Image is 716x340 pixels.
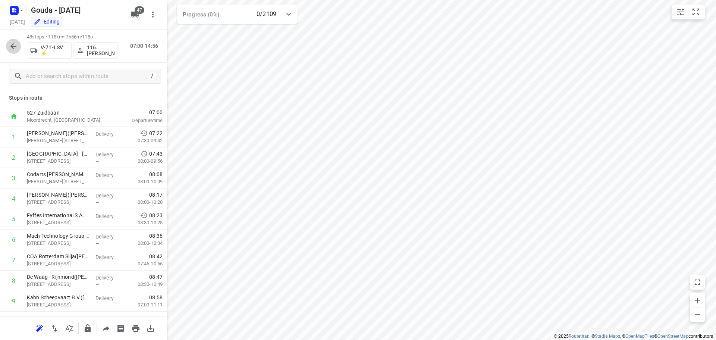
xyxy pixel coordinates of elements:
[149,150,163,157] span: 07:43
[26,71,148,82] input: Add or search stops within route
[126,178,163,185] p: 08:00-10:09
[135,6,144,14] span: 47
[657,334,688,339] a: OpenStreetMap
[95,282,99,287] span: —
[95,159,99,164] span: —
[149,232,163,240] span: 08:36
[149,191,163,199] span: 08:17
[95,233,123,240] p: Delivery
[27,150,89,157] p: Rotterdam International Secondary School - Wolfert RISS(Lani du Plessis)
[95,274,123,281] p: Delivery
[95,302,99,308] span: —
[95,220,99,226] span: —
[12,298,15,305] div: 9
[177,4,298,24] div: Progress (0%)0/2109
[27,240,89,247] p: Galileistraat 32, Rotterdam
[140,130,148,137] svg: Early
[625,334,654,339] a: OpenMapTiles
[595,334,620,339] a: Stadia Maps
[28,4,125,16] h5: Rename
[27,42,72,59] button: V-71-LSV ⚡
[82,34,93,40] span: 118u
[7,18,28,26] h5: Project date
[569,334,590,339] a: Routetitan
[140,150,148,157] svg: Early
[148,72,156,80] div: /
[87,44,114,56] p: 116.[PERSON_NAME]
[12,154,15,161] div: 2
[113,117,163,124] p: Departure time
[130,42,161,50] p: 07:00-14:56
[12,175,15,182] div: 3
[27,253,89,260] p: COA Rotterdam Silja(Mary-Leen Leverock)
[95,253,123,261] p: Delivery
[95,212,123,220] p: Delivery
[149,273,163,281] span: 08:47
[149,253,163,260] span: 08:42
[27,171,89,178] p: Codarts Pieter de Hoochweg - WMDC(Wendy Tomasoa)
[27,294,89,301] p: Kahn Scheepvaart B.V.(Margarethe Reijke)
[9,94,158,102] p: Stops in route
[27,219,89,227] p: Marconistraat 19a, Rotterdam
[673,4,688,19] button: Map settings
[47,324,62,331] span: Reverse route
[27,301,89,309] p: [STREET_ADDRESS]
[95,130,123,138] p: Delivery
[688,4,703,19] button: Fit zoom
[12,236,15,243] div: 6
[126,137,163,144] p: 07:30-09:42
[126,199,163,206] p: 08:00-10:20
[95,200,99,205] span: —
[554,334,713,339] li: © 2025 , © , © © contributors
[95,261,99,267] span: —
[95,241,99,246] span: —
[81,34,82,40] span: •
[62,324,77,331] span: Sort by time window
[12,134,15,141] div: 1
[12,216,15,223] div: 5
[126,157,163,165] p: 08:00-09:56
[126,301,163,309] p: 07:00-11:11
[126,240,163,247] p: 08:00-10:34
[27,199,89,206] p: Korfmakersstraat 68, Rotterdam
[27,157,89,165] p: Schimmelpenninckstraat 23, Rotterdam
[128,324,143,331] span: Print route
[32,324,47,331] span: Reoptimize route
[95,294,123,302] p: Delivery
[12,257,15,264] div: 7
[113,109,163,116] span: 07:00
[27,281,89,288] p: Marconistraat 2, Rotterdam
[98,324,113,331] span: Share route
[95,151,123,158] p: Delivery
[41,44,68,56] p: V-71-LSV ⚡
[143,324,158,331] span: Download route
[27,232,89,240] p: Mach Technology Group - CDS Electronics - Rotterdam(Nathalie van Gils)
[128,7,142,22] button: 47
[140,212,148,219] svg: Early
[149,212,163,219] span: 08:23
[145,7,160,22] button: More
[27,109,104,116] p: 527 Zuidbaan
[95,171,123,179] p: Delivery
[27,314,89,322] p: ISS Facility Services - Wartsila Schiedam(Caroline Zwinkels)
[27,116,104,124] p: Moordrecht, [GEOGRAPHIC_DATA]
[27,191,89,199] p: SBO Lucas(Jacco van de Burgt)
[27,212,89,219] p: Fyffes International S.A.(Carla Salemink / Linda Ohlsen)
[126,281,163,288] p: 08:30-10:49
[183,11,219,18] span: Progress (0%)
[27,178,89,185] p: Pieter de Hoochweg 125, Rotterdam
[27,260,89,268] p: Marconistraat 50, Rotterdam
[126,260,163,268] p: 07:45-10:56
[672,4,705,19] div: small contained button group
[257,10,276,19] p: 0/2109
[95,138,99,144] span: —
[149,294,163,301] span: 08:58
[95,192,123,199] p: Delivery
[27,34,118,41] p: 48 stops • 118km • 7h56m
[12,277,15,284] div: 8
[95,315,123,322] p: Delivery
[27,137,89,144] p: Isaäc Hubertstraat 151, Rotterdam
[34,18,60,25] div: You are currently in edit mode.
[73,42,118,59] button: 116.[PERSON_NAME]
[27,130,89,137] p: Oscar Romeroschool(Sabine van Vilsteren)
